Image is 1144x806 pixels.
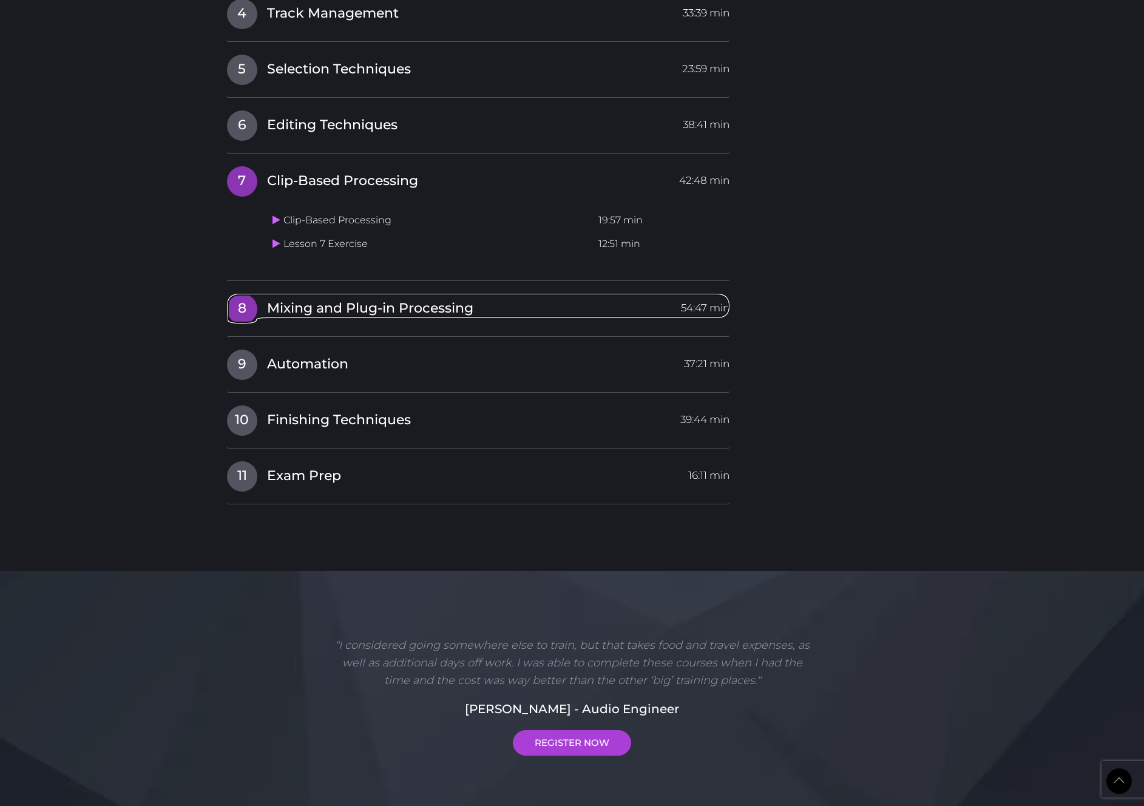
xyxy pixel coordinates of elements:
[683,110,729,132] span: 38:41 min
[679,166,729,188] span: 42:48 min
[268,209,594,232] td: Clip-Based Processing
[267,355,348,374] span: Automation
[227,294,257,324] span: 8
[688,461,729,483] span: 16:11 min
[226,166,731,191] a: 7Clip-Based Processing42:48 min
[267,172,418,191] span: Clip-Based Processing
[267,299,473,318] span: Mixing and Plug-in Processing
[682,55,729,76] span: 23:59 min
[226,54,731,80] a: 5Selection Techniques23:59 min
[227,55,257,85] span: 5
[267,60,411,79] span: Selection Techniques
[226,700,918,718] h5: [PERSON_NAME] - Audio Engineer
[1106,768,1132,794] a: Back to Top
[227,350,257,380] span: 9
[267,411,411,430] span: Finishing Techniques
[226,293,731,319] a: 8Mixing and Plug-in Processing54:47 min
[513,730,631,756] a: REGISTER NOW
[226,461,731,486] a: 11Exam Prep16:11 min
[267,467,341,486] span: Exam Prep
[226,110,731,135] a: 6Editing Techniques38:41 min
[330,637,814,689] p: "I considered going somewhere else to train, but that takes food and travel expenses, as well as ...
[267,116,398,135] span: Editing Techniques
[594,232,730,256] td: 12:51 min
[594,209,730,232] td: 19:57 min
[680,405,729,427] span: 39:44 min
[684,350,729,371] span: 37:21 min
[227,461,257,492] span: 11
[268,232,594,256] td: Lesson 7 Exercise
[226,349,731,374] a: 9Automation37:21 min
[681,294,729,316] span: 54:47 min
[226,405,731,430] a: 10Finishing Techniques39:44 min
[227,166,257,197] span: 7
[267,4,399,23] span: Track Management
[227,405,257,436] span: 10
[227,110,257,141] span: 6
